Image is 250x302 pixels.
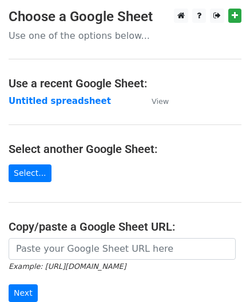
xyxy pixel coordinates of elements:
h4: Select another Google Sheet: [9,142,241,156]
input: Paste your Google Sheet URL here [9,238,236,260]
small: Example: [URL][DOMAIN_NAME] [9,262,126,271]
small: View [152,97,169,106]
a: Select... [9,164,51,182]
h3: Choose a Google Sheet [9,9,241,25]
a: View [140,96,169,106]
input: Next [9,284,38,302]
h4: Copy/paste a Google Sheet URL: [9,220,241,233]
a: Untitled spreadsheet [9,96,111,106]
p: Use one of the options below... [9,30,241,42]
h4: Use a recent Google Sheet: [9,76,241,90]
